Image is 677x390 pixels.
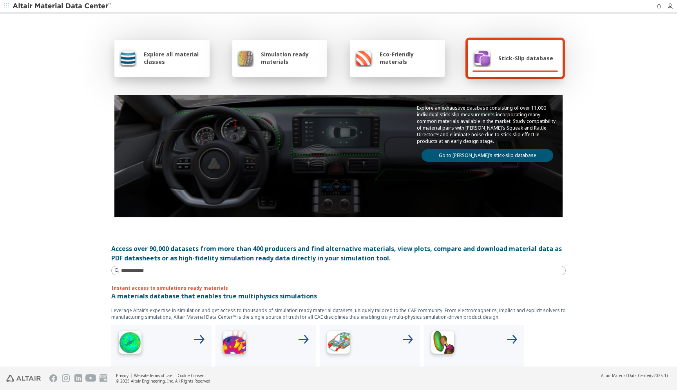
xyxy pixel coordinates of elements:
img: Altair Engineering [6,375,41,382]
p: High frequency electromagnetics [114,366,208,385]
img: High Frequency Icon [114,328,146,359]
span: Simulation ready materials [261,51,322,65]
div: (v2025.1) [601,373,668,378]
a: Go to [PERSON_NAME]’s stick-slip database [422,149,553,162]
span: Explore all material classes [144,51,205,65]
p: Explore an exhaustive database consisting of over 11,000 individual stick-slip measurements incor... [417,105,558,144]
div: Access over 90,000 datasets from more than 400 producers and find alternative materials, view plo... [111,244,566,263]
p: A materials database that enables true multiphysics simulations [111,291,566,301]
a: Cookie Consent [177,373,206,378]
img: Stick-Slip database [472,49,491,67]
img: Explore all material classes [119,49,137,67]
img: Eco-Friendly materials [355,49,373,67]
p: Leverage Altair’s expertise in simulation and get access to thousands of simulation ready materia... [111,307,566,320]
img: Crash Analyses Icon [427,328,458,359]
img: Altair Material Data Center [13,2,112,10]
p: Instant access to simulations ready materials [111,285,566,291]
p: Crash analyses [427,366,521,375]
span: Altair Material Data Center [601,373,650,378]
img: Low Frequency Icon [219,328,250,359]
p: Structural analyses [323,366,417,375]
div: © 2025 Altair Engineering, Inc. All Rights Reserved. [116,378,212,384]
p: Low frequency electromagnetics [219,366,313,385]
span: Stick-Slip database [498,54,553,62]
img: Structural Analyses Icon [323,328,354,359]
img: Simulation ready materials [237,49,254,67]
span: Eco-Friendly materials [380,51,440,65]
a: Privacy [116,373,129,378]
a: Website Terms of Use [134,373,172,378]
